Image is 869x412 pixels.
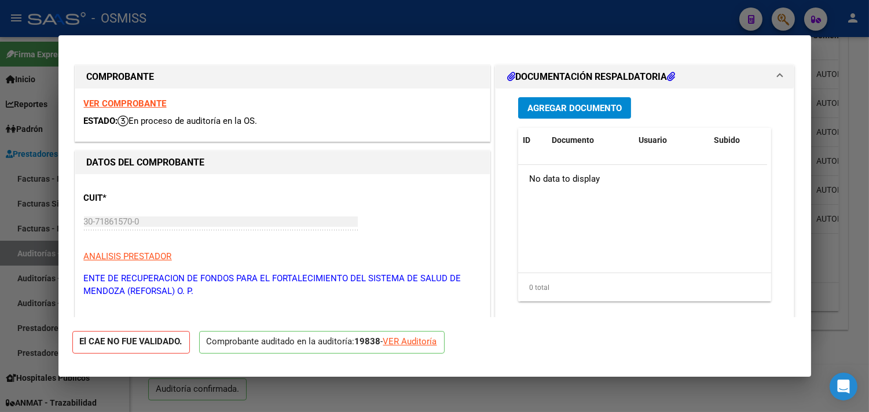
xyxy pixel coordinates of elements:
strong: 19838 [355,336,381,347]
h1: DOCUMENTACIÓN RESPALDATORIA [507,70,675,84]
span: En proceso de auditoría en la OS. [118,116,258,126]
strong: El CAE NO FUE VALIDADO. [72,331,190,354]
span: ESTADO: [84,116,118,126]
div: DOCUMENTACIÓN RESPALDATORIA [496,89,794,329]
span: ANALISIS PRESTADOR [84,251,172,262]
p: Comprobante auditado en la auditoría: - [199,331,445,354]
p: CUIT [84,192,203,205]
span: Usuario [639,135,667,145]
datatable-header-cell: Documento [547,128,634,153]
div: 0 total [518,273,772,302]
span: Subido [714,135,740,145]
div: VER Auditoría [383,335,437,348]
div: No data to display [518,165,767,194]
p: Area destinado * [84,315,203,329]
datatable-header-cell: Usuario [634,128,709,153]
p: ENTE DE RECUPERACION DE FONDOS PARA EL FORTALECIMIENTO DEL SISTEMA DE SALUD DE MENDOZA (REFORSAL)... [84,272,481,298]
strong: DATOS DEL COMPROBANTE [87,157,205,168]
span: ID [523,135,530,145]
div: Open Intercom Messenger [830,373,857,400]
strong: COMPROBANTE [87,71,155,82]
button: Agregar Documento [518,97,631,119]
a: VER COMPROBANTE [84,98,167,109]
datatable-header-cell: Subido [709,128,767,153]
mat-expansion-panel-header: DOCUMENTACIÓN RESPALDATORIA [496,65,794,89]
span: Agregar Documento [527,103,622,113]
span: Documento [552,135,594,145]
datatable-header-cell: ID [518,128,547,153]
